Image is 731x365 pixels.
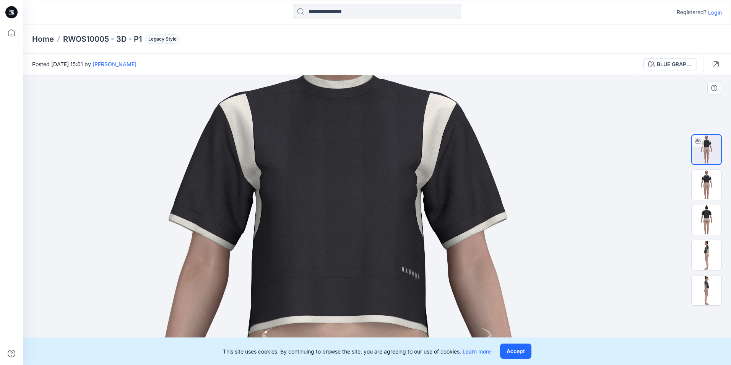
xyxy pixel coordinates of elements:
[32,34,54,44] a: Home
[692,205,721,235] img: RWOS10005 - 3D - P1_BLUE GRAPHITE - SNOW WHITE_Back
[500,344,531,359] button: Accept
[142,34,180,44] button: Legacy Style
[63,34,142,44] p: RWOS10005 - 3D - P1
[145,34,180,44] span: Legacy Style
[463,348,491,355] a: Learn more
[692,170,721,200] img: RWOS10005 - 3D - P1_BLUE GRAPHITE - SNOW WHITE - FRONT
[223,347,491,355] p: This site uses cookies. By continuing to browse the site, you are agreeing to our use of cookies.
[692,135,721,164] img: turntable-22-09-2025-20:02:04
[643,58,697,70] button: BLUE GRAPHITE / SNOW WHITE
[93,61,136,67] a: [PERSON_NAME]
[692,240,721,270] img: RWOS10005 - 3D - P1_BLUE GRAPHITE - SNOW WHITE_Left
[708,8,722,16] p: Login
[692,275,721,305] img: RWOS10005 - 3D - P1_BLUE GRAPHITE - SNOW WHITE_Right
[32,60,136,68] span: Posted [DATE] 15:01 by
[677,8,707,17] p: Registered?
[657,60,692,68] div: BLUE GRAPHITE / SNOW WHITE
